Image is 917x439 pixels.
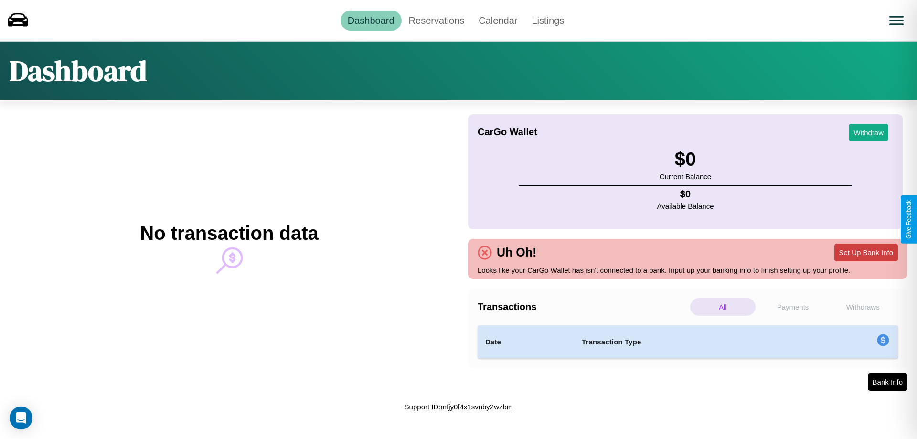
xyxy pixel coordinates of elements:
h2: No transaction data [140,223,318,244]
table: simple table [478,325,898,359]
div: Give Feedback [906,200,912,239]
button: Set Up Bank Info [834,244,898,261]
h4: CarGo Wallet [478,127,537,138]
a: Calendar [471,11,524,31]
button: Bank Info [868,373,907,391]
p: Current Balance [660,170,711,183]
h4: Transactions [478,301,688,312]
h3: $ 0 [660,149,711,170]
h4: Uh Oh! [492,246,541,259]
p: Support ID: mfjy0f4x1svnby2wzbm [405,400,513,413]
button: Withdraw [849,124,888,141]
a: Listings [524,11,571,31]
p: All [690,298,756,316]
h4: $ 0 [657,189,714,200]
h4: Date [485,336,566,348]
p: Withdraws [830,298,896,316]
a: Dashboard [341,11,402,31]
p: Available Balance [657,200,714,213]
p: Payments [760,298,826,316]
button: Open menu [883,7,910,34]
p: Looks like your CarGo Wallet has isn't connected to a bank. Input up your banking info to finish ... [478,264,898,277]
div: Open Intercom Messenger [10,407,32,429]
a: Reservations [402,11,472,31]
h4: Transaction Type [582,336,799,348]
h1: Dashboard [10,51,147,90]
